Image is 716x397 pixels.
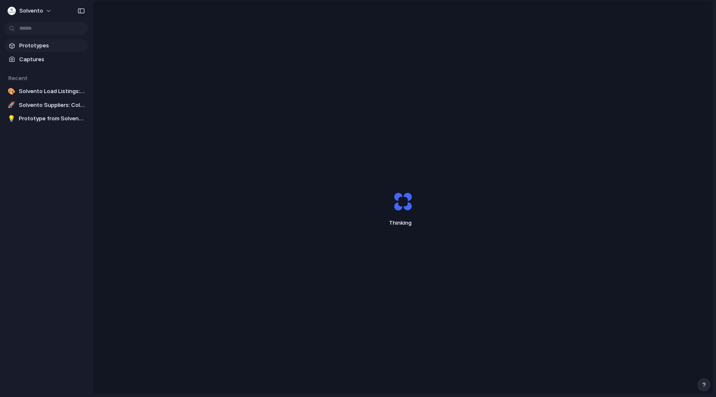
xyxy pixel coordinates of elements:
a: 🎨Solvento Load Listings: Filter & Customer Column [4,85,88,98]
a: 🚀Solvento Suppliers: Column Filters Enhancement [4,99,88,112]
span: Thinking [375,219,431,227]
span: Captures [19,55,85,64]
span: Solvento Load Listings: Filter & Customer Column [19,87,85,96]
a: Prototypes [4,39,88,52]
span: Prototypes [19,42,85,50]
div: 🎨 [8,87,15,96]
a: 💡Prototype from Solvento Home [4,112,88,125]
div: 💡 [8,114,15,123]
span: Recent [8,75,28,81]
span: Solvento Suppliers: Column Filters Enhancement [19,101,85,109]
div: 🚀 [8,101,15,109]
span: Solvento [19,7,43,15]
button: Solvento [4,4,56,18]
a: Captures [4,53,88,66]
span: Prototype from Solvento Home [19,114,85,123]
